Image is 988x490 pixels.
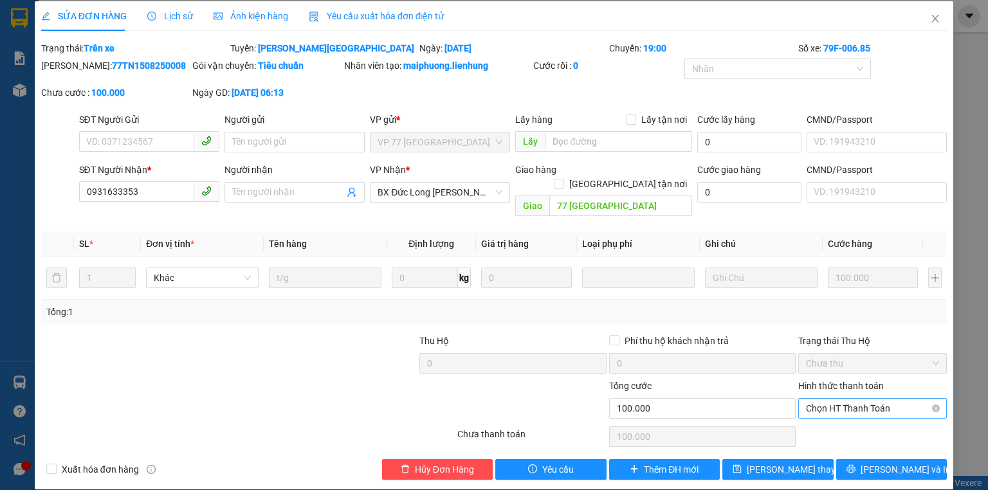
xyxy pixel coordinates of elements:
[733,464,742,475] span: save
[258,43,414,53] b: [PERSON_NAME][GEOGRAPHIC_DATA]
[201,186,212,196] span: phone
[644,462,699,476] span: Thêm ĐH mới
[408,239,454,249] span: Định lượng
[444,43,471,53] b: [DATE]
[806,354,939,373] span: Chưa thu
[40,41,229,55] div: Trạng thái:
[403,60,488,71] b: maiphuong.lienhung
[146,239,194,249] span: Đơn vị tính
[91,87,125,98] b: 100.000
[309,12,319,22] img: icon
[41,11,127,21] span: SỬA ĐƠN HÀNG
[823,43,870,53] b: 79F-006.85
[344,59,531,73] div: Nhân viên tạo:
[636,113,692,127] span: Lấy tận nơi
[269,239,307,249] span: Tên hàng
[577,231,700,257] th: Loại phụ phí
[456,427,607,449] div: Chưa thanh toán
[705,268,818,288] input: Ghi Chú
[828,268,918,288] input: 0
[545,131,692,152] input: Dọc đường
[643,43,666,53] b: 19:00
[192,59,341,73] div: Gói vận chuyển:
[201,136,212,146] span: phone
[542,462,574,476] span: Yêu cầu
[258,60,304,71] b: Tiêu chuẩn
[147,11,193,21] span: Lịch sử
[697,165,761,175] label: Cước giao hàng
[697,182,801,203] input: Cước giao hàng
[370,113,510,127] div: VP gửi
[229,41,418,55] div: Tuyến:
[515,114,553,125] span: Lấy hàng
[378,132,502,152] span: VP 77 Thái Nguyên
[722,459,834,480] button: save[PERSON_NAME] thay đổi
[807,113,947,127] div: CMND/Passport
[214,12,223,21] span: picture
[549,195,692,216] input: Dọc đường
[697,114,755,125] label: Cước lấy hàng
[917,1,953,37] button: Close
[928,268,942,288] button: plus
[515,131,545,152] span: Lấy
[79,239,89,249] span: SL
[747,462,850,476] span: [PERSON_NAME] thay đổi
[458,268,471,288] span: kg
[269,268,381,288] input: VD: Bàn, Ghế
[224,163,365,177] div: Người nhận
[378,183,502,202] span: BX Đức Long Gia Lai
[147,12,156,21] span: clock-circle
[84,43,114,53] b: Trên xe
[609,459,720,480] button: plusThêm ĐH mới
[697,132,801,152] input: Cước lấy hàng
[836,459,947,480] button: printer[PERSON_NAME] và In
[419,336,449,346] span: Thu Hộ
[481,239,529,249] span: Giá trị hàng
[41,59,190,73] div: [PERSON_NAME]:
[382,459,493,480] button: deleteHủy Đơn Hàng
[495,459,607,480] button: exclamation-circleYêu cầu
[154,268,251,287] span: Khác
[192,86,341,100] div: Ngày GD:
[807,163,947,177] div: CMND/Passport
[214,11,288,21] span: Ảnh kiện hàng
[608,41,797,55] div: Chuyến:
[846,464,855,475] span: printer
[515,195,549,216] span: Giao
[401,464,410,475] span: delete
[564,177,692,191] span: [GEOGRAPHIC_DATA] tận nơi
[798,381,884,391] label: Hình thức thanh toán
[41,12,50,21] span: edit
[46,305,382,319] div: Tổng: 1
[797,41,948,55] div: Số xe:
[700,231,823,257] th: Ghi chú
[515,165,556,175] span: Giao hàng
[418,41,607,55] div: Ngày:
[370,165,406,175] span: VP Nhận
[528,464,537,475] span: exclamation-circle
[415,462,474,476] span: Hủy Đơn Hàng
[533,59,682,73] div: Cước rồi :
[347,187,357,197] span: user-add
[79,163,219,177] div: SĐT Người Nhận
[232,87,284,98] b: [DATE] 06:13
[46,268,67,288] button: delete
[224,113,365,127] div: Người gửi
[309,11,444,21] span: Yêu cầu xuất hóa đơn điện tử
[806,399,939,418] span: Chọn HT Thanh Toán
[481,268,571,288] input: 0
[619,334,734,348] span: Phí thu hộ khách nhận trả
[41,86,190,100] div: Chưa cước :
[112,60,186,71] b: 77TN1508250008
[932,404,940,412] span: close-circle
[828,239,872,249] span: Cước hàng
[930,14,940,24] span: close
[861,462,951,476] span: [PERSON_NAME] và In
[57,462,144,476] span: Xuất hóa đơn hàng
[147,465,156,474] span: info-circle
[630,464,639,475] span: plus
[609,381,652,391] span: Tổng cước
[573,60,578,71] b: 0
[79,113,219,127] div: SĐT Người Gửi
[798,334,947,348] div: Trạng thái Thu Hộ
